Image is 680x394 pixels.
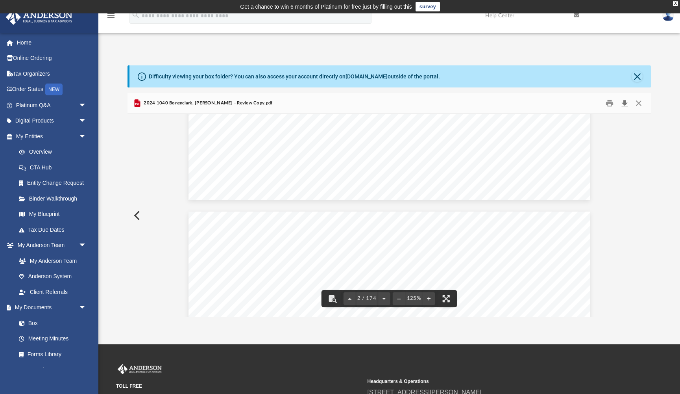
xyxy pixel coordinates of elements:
[11,222,98,238] a: Tax Due Dates
[116,383,362,390] small: TOLL FREE
[131,11,140,19] i: search
[437,290,455,307] button: Enter fullscreen
[673,1,678,6] div: close
[324,290,341,307] button: Toggle findbar
[79,128,94,145] span: arrow_drop_down
[662,10,674,21] img: User Pic
[392,290,405,307] button: Zoom out
[356,296,378,301] span: 2 / 174
[368,378,613,385] small: Headquarters & Operations
[6,128,98,144] a: My Entitiesarrow_drop_down
[128,114,651,317] div: Document Viewer
[45,84,63,95] div: NEW
[116,364,163,374] img: Anderson Advisors Platinum Portal
[602,97,618,109] button: Print
[79,238,94,254] span: arrow_drop_down
[149,72,440,81] div: Difficulty viewing your box folder? You can also access your account directly on outside of the p...
[240,2,412,11] div: Get a chance to win 6 months of Platinum for free just by filling out this
[405,296,422,301] div: Current zoom level
[142,100,272,107] span: 2024 1040 Bonenclark, [PERSON_NAME] - Review Copy.pdf
[128,114,651,317] div: File preview
[79,113,94,129] span: arrow_drop_down
[6,35,98,50] a: Home
[106,11,116,20] i: menu
[79,97,94,113] span: arrow_drop_down
[344,290,356,307] button: Previous page
[377,290,390,307] button: Next page
[128,93,651,317] div: Preview
[617,97,632,109] button: Download
[4,9,75,25] img: Anderson Advisors Platinum Portal
[6,113,98,129] a: Digital Productsarrow_drop_down
[11,206,94,222] a: My Blueprint
[11,160,98,175] a: CTA Hub
[632,71,643,82] button: Close
[6,300,94,316] a: My Documentsarrow_drop_down
[11,331,94,347] a: Meeting Minutes
[6,50,98,66] a: Online Ordering
[11,269,94,284] a: Anderson System
[11,284,94,300] a: Client Referrals
[214,173,228,177] span: [DATE]
[11,253,91,269] a: My Anderson Team
[6,66,98,82] a: Tax Organizers
[79,300,94,316] span: arrow_drop_down
[106,15,116,20] a: menu
[214,169,227,173] span: 426340
[11,362,94,378] a: Notarize
[422,290,435,307] button: Zoom in
[346,73,388,80] a: [DOMAIN_NAME]
[6,238,94,253] a: My Anderson Teamarrow_drop_down
[6,82,98,98] a: Order StatusNEW
[11,315,91,331] a: Box
[128,204,145,227] button: Previous File
[11,191,98,206] a: Binder Walkthrough
[11,346,91,362] a: Forms Library
[11,144,98,160] a: Overview
[416,2,440,11] a: survey
[11,175,98,191] a: Entity Change Request
[356,290,378,307] button: 2 / 174
[6,97,98,113] a: Platinum Q&Aarrow_drop_down
[632,97,646,109] button: Close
